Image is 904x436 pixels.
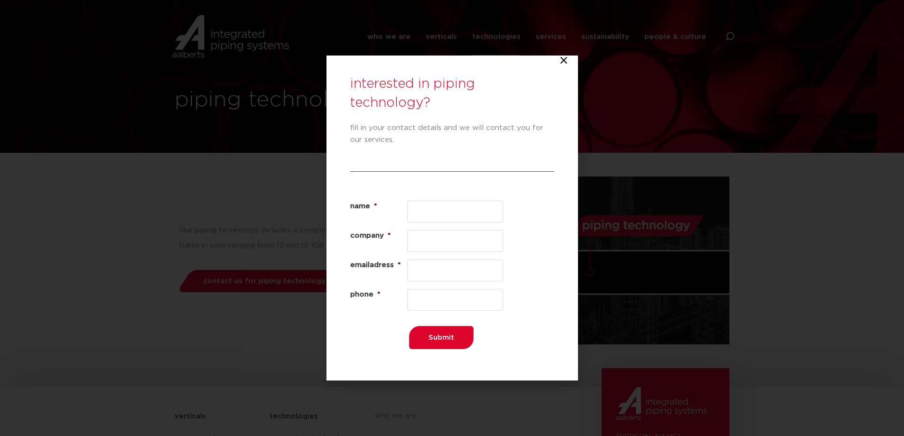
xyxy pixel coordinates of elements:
label: emailadress [350,260,407,271]
p: fill in your contact details and we will contact you for our services. [350,122,554,146]
label: phone [350,289,407,300]
label: name [350,201,407,212]
input: Submit [409,326,474,349]
h3: interested in piping technology? [350,74,554,112]
label: company [350,230,407,241]
a: Close [559,56,568,65]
